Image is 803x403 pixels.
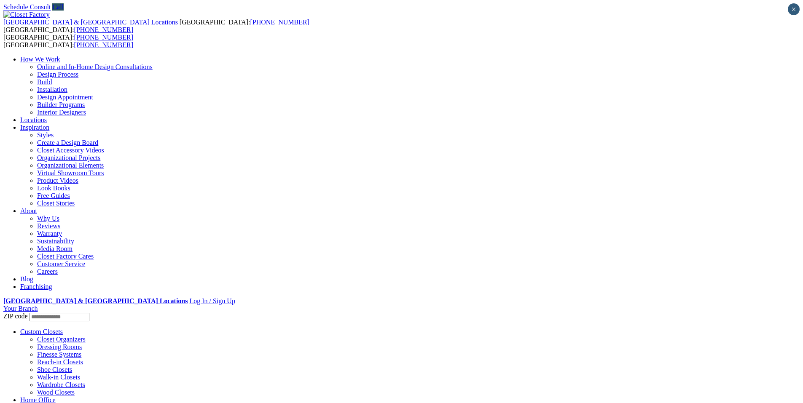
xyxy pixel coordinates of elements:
[37,230,62,237] a: Warranty
[74,26,133,33] a: [PHONE_NUMBER]
[37,260,85,267] a: Customer Service
[37,131,54,139] a: Styles
[20,56,60,63] a: How We Work
[37,63,153,70] a: Online and In-Home Design Consultations
[37,177,78,184] a: Product Videos
[250,19,309,26] a: [PHONE_NUMBER]
[37,343,82,350] a: Dressing Rooms
[3,34,133,48] span: [GEOGRAPHIC_DATA]: [GEOGRAPHIC_DATA]:
[20,207,37,214] a: About
[37,374,80,381] a: Walk-in Closets
[37,93,93,101] a: Design Appointment
[37,109,86,116] a: Interior Designers
[37,389,75,396] a: Wood Closets
[189,297,235,304] a: Log In / Sign Up
[37,192,70,199] a: Free Guides
[37,101,85,108] a: Builder Programs
[20,116,47,123] a: Locations
[20,124,49,131] a: Inspiration
[37,268,58,275] a: Careers
[52,3,64,11] a: Call
[37,78,52,85] a: Build
[37,184,70,192] a: Look Books
[788,3,800,15] button: Close
[37,222,60,230] a: Reviews
[37,245,73,252] a: Media Room
[20,275,33,283] a: Blog
[3,19,178,26] span: [GEOGRAPHIC_DATA] & [GEOGRAPHIC_DATA] Locations
[37,169,104,176] a: Virtual Showroom Tours
[37,336,86,343] a: Closet Organizers
[74,41,133,48] a: [PHONE_NUMBER]
[37,147,104,154] a: Closet Accessory Videos
[3,19,309,33] span: [GEOGRAPHIC_DATA]: [GEOGRAPHIC_DATA]:
[37,381,85,388] a: Wardrobe Closets
[3,19,180,26] a: [GEOGRAPHIC_DATA] & [GEOGRAPHIC_DATA] Locations
[37,86,67,93] a: Installation
[37,139,98,146] a: Create a Design Board
[30,313,89,321] input: Enter your Zip code
[3,297,188,304] a: [GEOGRAPHIC_DATA] & [GEOGRAPHIC_DATA] Locations
[37,215,59,222] a: Why Us
[37,351,81,358] a: Finesse Systems
[3,11,50,19] img: Closet Factory
[37,366,72,373] a: Shoe Closets
[37,162,104,169] a: Organizational Elements
[20,283,52,290] a: Franchising
[37,253,94,260] a: Closet Factory Cares
[37,154,100,161] a: Organizational Projects
[3,312,28,320] span: ZIP code
[3,305,38,312] a: Your Branch
[74,34,133,41] a: [PHONE_NUMBER]
[37,71,78,78] a: Design Process
[37,200,75,207] a: Closet Stories
[37,238,74,245] a: Sustainability
[37,358,83,366] a: Reach-in Closets
[3,3,51,11] a: Schedule Consult
[20,328,63,335] a: Custom Closets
